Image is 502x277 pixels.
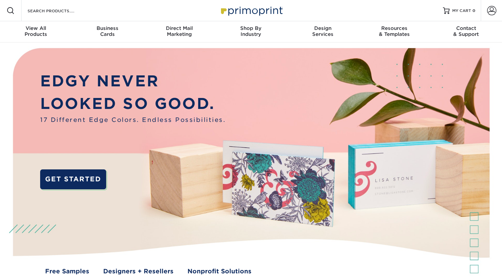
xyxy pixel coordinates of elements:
span: 17 Different Edge Colors. Endless Possibilities. [40,115,226,124]
a: Contact& Support [430,21,502,43]
div: Marketing [143,25,215,37]
span: Business [72,25,143,31]
div: Industry [215,25,287,37]
span: Shop By [215,25,287,31]
img: Primoprint [218,3,284,18]
div: & Support [430,25,502,37]
p: EDGY NEVER [40,70,226,92]
div: & Templates [359,25,430,37]
span: MY CART [452,8,471,14]
a: Resources& Templates [359,21,430,43]
span: Contact [430,25,502,31]
span: Design [287,25,359,31]
div: Cards [72,25,143,37]
a: BusinessCards [72,21,143,43]
a: Direct MailMarketing [143,21,215,43]
a: Free Samples [45,267,89,276]
a: Nonprofit Solutions [187,267,251,276]
div: Services [287,25,359,37]
span: Direct Mail [143,25,215,31]
input: SEARCH PRODUCTS..... [27,7,92,15]
a: Designers + Resellers [103,267,174,276]
a: DesignServices [287,21,359,43]
span: Resources [359,25,430,31]
a: Shop ByIndustry [215,21,287,43]
p: LOOKED SO GOOD. [40,92,226,115]
a: GET STARTED [40,169,106,189]
span: 0 [472,8,475,13]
